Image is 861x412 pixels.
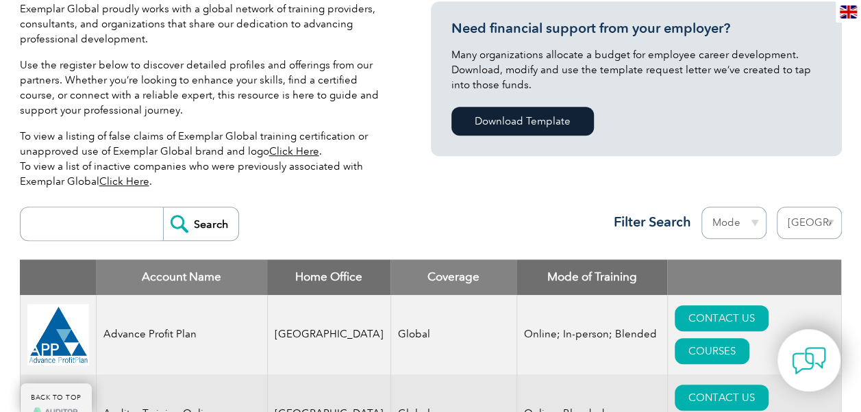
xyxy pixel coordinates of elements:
[606,214,691,231] h3: Filter Search
[675,385,769,411] a: CONTACT US
[96,295,267,374] td: Advance Profit Plan
[667,259,841,295] th: : activate to sort column ascending
[516,259,667,295] th: Mode of Training: activate to sort column ascending
[20,1,390,47] p: Exemplar Global proudly works with a global network of training providers, consultants, and organ...
[675,338,749,364] a: COURSES
[390,259,516,295] th: Coverage: activate to sort column ascending
[27,304,89,365] img: cd2924ac-d9bc-ea11-a814-000d3a79823d-logo.jpg
[21,383,92,412] a: BACK TO TOP
[451,20,821,37] h3: Need financial support from your employer?
[269,145,319,157] a: Click Here
[267,295,390,374] td: [GEOGRAPHIC_DATA]
[96,259,267,295] th: Account Name: activate to sort column descending
[20,57,390,118] p: Use the register below to discover detailed profiles and offerings from our partners. Whether you...
[163,207,238,240] input: Search
[516,295,667,374] td: Online; In-person; Blended
[390,295,516,374] td: Global
[99,175,149,188] a: Click Here
[675,305,769,331] a: CONTACT US
[451,47,821,92] p: Many organizations allocate a budget for employee career development. Download, modify and use th...
[267,259,390,295] th: Home Office: activate to sort column ascending
[840,5,857,18] img: en
[792,344,826,378] img: contact-chat.png
[451,107,594,136] a: Download Template
[20,129,390,189] p: To view a listing of false claims of Exemplar Global training certification or unapproved use of ...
